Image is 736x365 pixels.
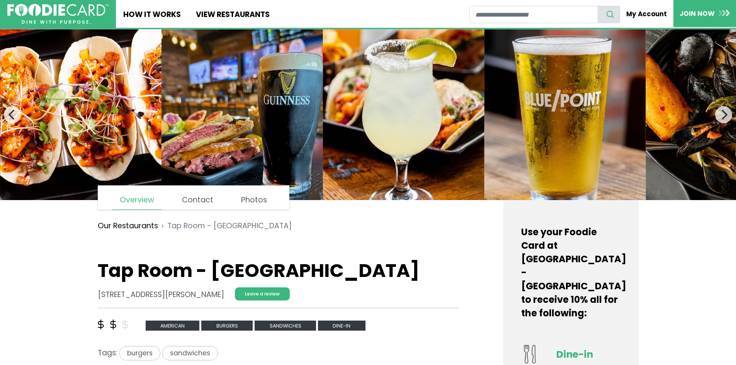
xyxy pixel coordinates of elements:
[146,321,200,331] span: american
[255,320,318,330] a: sandwiches
[7,4,109,24] img: FoodieCard; Eat, Drink, Save, Donate
[98,221,158,232] a: Our Restaurants
[715,106,732,123] button: Next
[201,321,253,331] span: burgers
[235,287,290,300] a: Leave a review
[521,225,621,320] h6: Use your Foodie Card at [GEOGRAPHIC_DATA] - [GEOGRAPHIC_DATA] to receive 10% all for the following:
[98,260,459,282] h1: Tap Room - [GEOGRAPHIC_DATA]
[98,185,290,210] nav: page links
[162,348,218,358] a: sandwiches
[556,347,593,362] span: Dine-in
[119,346,160,360] span: burgers
[469,6,598,23] input: restaurant search
[598,6,620,23] button: search
[255,321,316,331] span: sandwiches
[158,221,292,232] li: Tap Room - [GEOGRAPHIC_DATA]
[112,191,161,210] a: Overview
[117,348,162,358] a: burgers
[234,191,274,209] a: Photos
[98,215,459,237] nav: breadcrumb
[175,191,221,209] a: Contact
[318,320,365,330] a: Dine-in
[620,5,673,22] a: My Account
[201,320,255,330] a: burgers
[146,320,202,330] a: american
[98,289,224,300] address: [STREET_ADDRESS][PERSON_NAME]
[318,321,365,331] span: Dine-in
[4,106,21,123] button: Previous
[98,346,459,364] div: Tags:
[162,346,218,360] span: sandwiches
